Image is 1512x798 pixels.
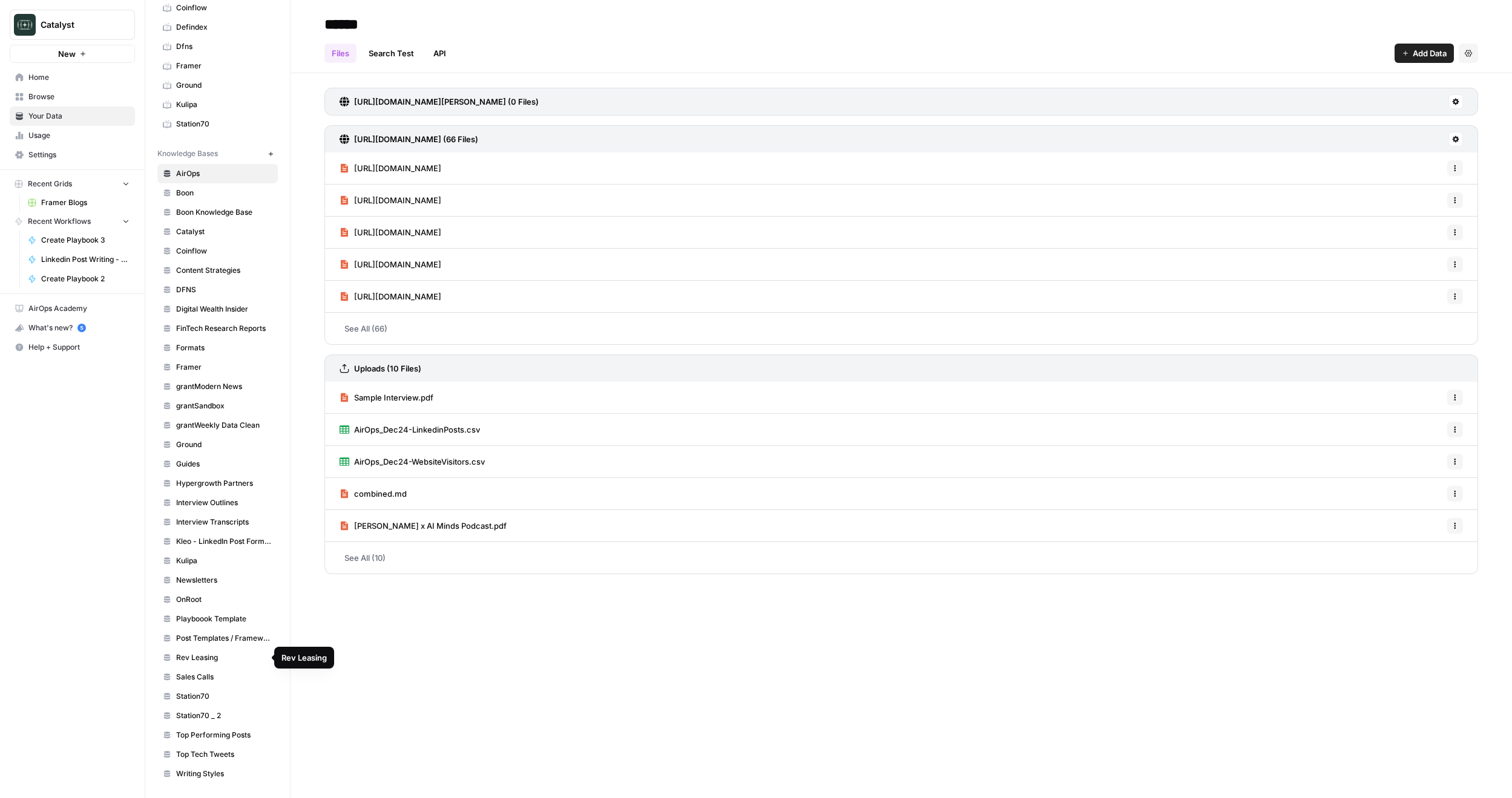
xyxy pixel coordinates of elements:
h3: Uploads (10 Files) [354,362,421,374]
span: Content Strategies [176,265,272,276]
div: Rev Leasing [281,652,327,664]
button: Recent Workflows [10,212,135,231]
a: See All (10) [324,542,1478,574]
a: 5 [77,324,86,332]
a: Dfns [157,37,278,56]
a: [URL][DOMAIN_NAME] [340,185,441,216]
span: Ground [176,439,272,450]
a: AirOps_Dec24-WebsiteVisitors.csv [340,446,485,477]
a: Station70 [157,114,278,134]
a: Settings [10,145,135,165]
h3: [URL][DOMAIN_NAME][PERSON_NAME] (0 Files) [354,96,539,108]
span: Guides [176,459,272,469]
span: Add Data [1413,47,1447,59]
span: Home [28,72,130,83]
a: [PERSON_NAME] x AI Minds Podcast.pdf [340,510,507,541]
a: Hypergrowth Partners [157,474,278,493]
span: [PERSON_NAME] x AI Minds Podcast.pdf [354,520,507,532]
a: Framer [157,358,278,377]
span: DFNS [176,284,272,295]
a: Create Playbook 3 [22,231,135,250]
a: DFNS [157,280,278,299]
h3: [URL][DOMAIN_NAME] (66 Files) [354,133,478,145]
span: Interview Transcripts [176,517,272,528]
span: Kulipa [176,99,272,110]
div: What's new? [10,319,134,337]
span: Formats [176,342,272,353]
a: Newsletters [157,571,278,590]
button: Help + Support [10,338,135,357]
a: Kulipa [157,551,278,571]
span: Knowledge Bases [157,148,218,159]
a: Station70 _ 2 [157,706,278,725]
span: Station70 [176,691,272,702]
span: Create Playbook 2 [41,273,130,284]
span: Kleo - LinkedIn Post Formats [176,536,272,547]
a: Defindex [157,18,278,37]
span: Catalyst [176,226,272,237]
span: Boon [176,188,272,198]
span: combined.md [354,488,407,500]
a: Content Strategies [157,261,278,280]
a: Top Performing Posts [157,725,278,745]
span: Kulipa [176,555,272,566]
a: [URL][DOMAIN_NAME] [340,249,441,280]
span: Writing Styles [176,768,272,779]
span: [URL][DOMAIN_NAME] [354,290,441,303]
a: AirOps Academy [10,299,135,318]
a: OnRoot [157,590,278,609]
span: Hypergrowth Partners [176,478,272,489]
a: AirOps [157,164,278,183]
a: Framer [157,56,278,76]
span: Help + Support [28,342,130,353]
a: Your Data [10,106,135,126]
img: Catalyst Logo [14,14,36,36]
span: Post Templates / Framework [176,633,272,644]
button: Recent Grids [10,175,135,193]
a: Interview Outlines [157,493,278,512]
span: OnRoot [176,594,272,605]
a: Playboook Template [157,609,278,629]
span: grantWeekly Data Clean [176,420,272,431]
a: Boon Knowledge Base [157,203,278,222]
a: Post Templates / Framework [157,629,278,648]
span: Settings [28,149,130,160]
span: AirOps_Dec24-LinkedinPosts.csv [354,424,480,436]
a: Sample Interview.pdf [340,382,433,413]
span: AirOps_Dec24-WebsiteVisitors.csv [354,456,485,468]
button: Workspace: Catalyst [10,10,135,40]
span: Browse [28,91,130,102]
a: Usage [10,126,135,145]
span: [URL][DOMAIN_NAME] [354,258,441,270]
span: Coinflow [176,246,272,257]
span: Station70 _ 2 [176,710,272,721]
a: Linkedin Post Writing - [DATE] [22,250,135,269]
span: Digital Wealth Insider [176,304,272,315]
span: Rev Leasing [176,652,272,663]
a: grantModern News [157,377,278,396]
a: FinTech Research Reports [157,319,278,338]
span: [URL][DOMAIN_NAME] [354,226,441,238]
span: Sales Calls [176,672,272,682]
a: [URL][DOMAIN_NAME] [340,152,441,184]
a: See All (66) [324,313,1478,344]
span: Your Data [28,111,130,122]
a: API [426,44,453,63]
span: [URL][DOMAIN_NAME] [354,194,441,206]
a: Kleo - LinkedIn Post Formats [157,532,278,551]
a: [URL][DOMAIN_NAME] [340,281,441,312]
span: Framer Blogs [41,197,130,208]
span: Sample Interview.pdf [354,391,433,404]
span: Catalyst [41,19,114,31]
span: Create Playbook 3 [41,235,130,246]
a: Station70 [157,687,278,706]
a: [URL][DOMAIN_NAME] (66 Files) [340,126,478,152]
span: [URL][DOMAIN_NAME] [354,162,441,174]
span: Boon Knowledge Base [176,207,272,218]
span: AirOps [176,168,272,179]
a: Rev Leasing [157,648,278,667]
a: Home [10,68,135,87]
a: [URL][DOMAIN_NAME][PERSON_NAME] (0 Files) [340,88,539,115]
a: Ground [157,435,278,454]
a: Writing Styles [157,764,278,783]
